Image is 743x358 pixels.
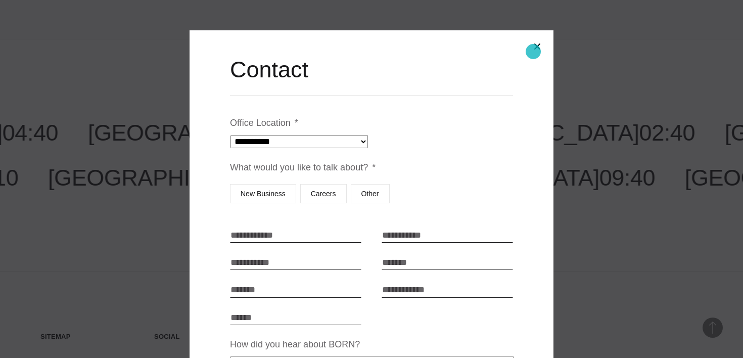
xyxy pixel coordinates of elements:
[351,184,390,203] label: Other
[230,117,298,129] label: Office Location
[230,184,296,203] label: New Business
[230,339,360,350] label: How did you hear about BORN?
[230,162,376,173] label: What would you like to talk about?
[230,55,513,85] h2: Contact
[300,184,347,203] label: Careers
